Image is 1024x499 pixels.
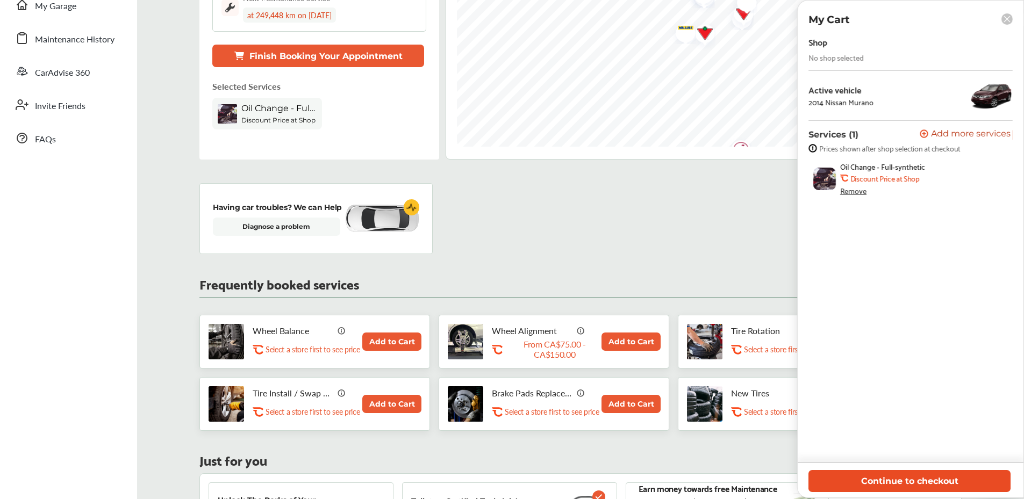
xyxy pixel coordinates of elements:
img: logo-canadian-tire.png [687,18,715,50]
div: Shop [808,34,827,49]
a: FAQs [10,124,126,152]
img: logo-jiffylube.png [723,135,751,169]
img: cardiogram-logo.18e20815.svg [404,199,420,215]
img: info-strock.ef5ea3fe.svg [808,144,817,153]
p: Selected Services [212,80,281,92]
button: Add to Cart [601,332,661,351]
span: Oil Change - Full-synthetic [840,162,925,171]
button: Continue to checkout [808,470,1011,492]
p: Wheel Balance [253,326,333,336]
img: info_icon_vector.svg [577,326,585,335]
div: 2014 Nissan Murano [808,98,873,106]
p: My Cart [808,13,849,26]
span: CarAdvise 360 [35,66,90,80]
span: Maintenance History [35,33,114,47]
img: tire-rotation-thumb.jpg [687,324,722,359]
p: Services (1) [808,129,858,140]
img: wheel-alignment-thumb.jpg [448,324,483,359]
div: Map marker [668,18,694,44]
button: Finish Booking Your Appointment [212,45,424,67]
b: Discount Price at Shop [241,116,316,124]
span: Add more services [931,129,1011,140]
span: Invite Friends [35,99,85,113]
p: New Tires [731,388,812,398]
p: Brake Pads Replacement [492,388,572,398]
button: Add to Cart [601,395,661,413]
img: info_icon_vector.svg [338,326,346,335]
p: Select a store first to see price [266,344,360,355]
div: No shop selected [808,53,864,62]
b: Discount Price at Shop [850,174,919,183]
img: logo-mr-lube.png [724,4,753,30]
div: at 249,448 km on [DATE] [243,8,336,23]
img: new-tires-thumb.jpg [687,386,722,422]
img: diagnose-vehicle.c84bcb0a.svg [344,204,419,233]
img: logo-mr-lube.png [668,18,696,44]
div: Map marker [724,4,751,30]
p: Tire Install / Swap Tires [253,388,333,398]
button: Add more services [920,129,1011,140]
div: Active vehicle [808,85,873,95]
p: Frequently booked services [199,278,359,288]
p: Select a store first to see price [266,407,360,417]
img: logo-canadian-tire.png [724,140,753,172]
p: Tire Rotation [731,326,812,336]
p: Select a store first to see price [744,407,838,417]
p: Select a store first to see price [744,344,838,355]
a: Diagnose a problem [213,218,340,236]
button: Add to Cart [362,332,421,351]
p: Select a store first to see price [505,407,599,417]
img: oil-change-thumb.jpg [813,168,836,190]
a: Add more services [920,129,1013,140]
p: Wheel Alignment [492,326,572,336]
img: info_icon_vector.svg [338,388,346,397]
img: tire-wheel-balance-thumb.jpg [209,324,244,359]
img: tire-install-swap-tires-thumb.jpg [209,386,244,422]
p: From CA$75.00 - CA$150.00 [505,339,605,359]
img: oil-change-thumb.jpg [218,104,237,124]
p: Having car troubles? We can Help [213,201,342,213]
div: Map marker [687,18,714,50]
img: 8871_st0640_046.jpg [970,79,1013,112]
p: Just for you [199,454,267,465]
span: Prices shown after shop selection at checkout [819,144,960,153]
a: Invite Friends [10,91,126,119]
img: brake-pads-replacement-thumb.jpg [448,386,483,422]
p: Earn money towards free Maintenance [639,482,777,494]
span: FAQs [35,133,56,147]
a: CarAdvise 360 [10,57,126,85]
a: Maintenance History [10,24,126,52]
img: info_icon_vector.svg [577,388,585,397]
div: Remove [840,186,867,195]
div: Map marker [724,140,751,172]
div: Map marker [723,135,750,169]
span: Oil Change - Full-synthetic [241,103,317,113]
button: Add to Cart [362,395,421,413]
